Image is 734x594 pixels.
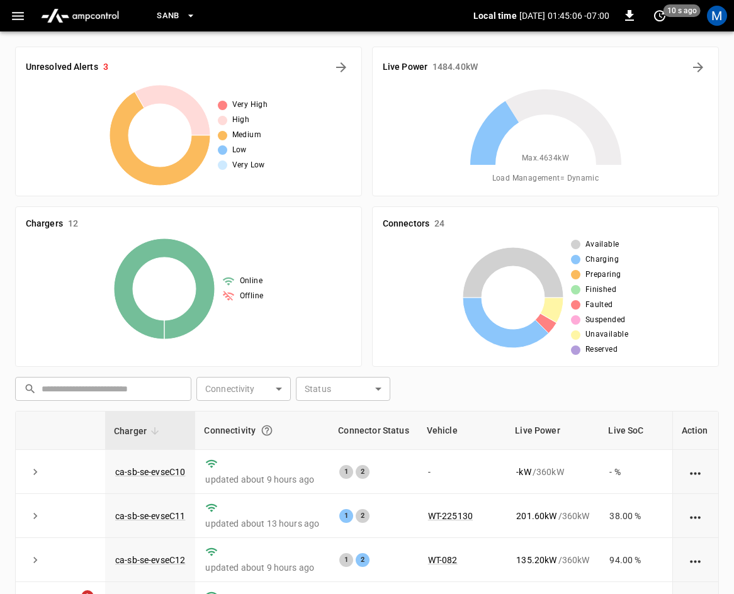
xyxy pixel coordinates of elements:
h6: 24 [434,217,444,231]
th: Vehicle [418,412,507,450]
div: action cell options [688,466,704,478]
button: SanB [152,4,201,28]
span: Charging [585,254,619,266]
span: Low [232,144,247,157]
span: High [232,114,250,126]
p: [DATE] 01:45:06 -07:00 [519,9,609,22]
span: Very Low [232,159,265,172]
button: All Alerts [331,57,351,77]
td: 38.00 % [599,494,688,538]
div: / 360 kW [516,510,589,522]
th: Action [672,412,718,450]
h6: 12 [68,217,78,231]
span: Online [240,275,263,288]
h6: Live Power [383,60,427,74]
div: Connectivity [204,419,320,442]
div: profile-icon [707,6,727,26]
h6: 3 [103,60,108,74]
td: - % [599,450,688,494]
span: 10 s ago [663,4,701,17]
h6: Connectors [383,217,429,231]
span: Reserved [585,344,618,356]
img: ampcontrol.io logo [36,4,124,28]
th: Connector Status [329,412,417,450]
p: Local time [473,9,517,22]
button: set refresh interval [650,6,670,26]
span: Finished [585,284,616,296]
a: WT-082 [428,555,458,565]
button: expand row [26,551,45,569]
div: 1 [339,509,353,523]
div: action cell options [688,554,704,566]
div: 1 [339,465,353,479]
td: - [418,450,507,494]
div: / 360 kW [516,466,589,478]
div: 2 [356,465,370,479]
p: 201.60 kW [516,510,556,522]
span: Load Management = Dynamic [492,172,599,185]
span: Medium [232,129,261,142]
div: / 360 kW [516,554,589,566]
span: Very High [232,99,268,111]
h6: Unresolved Alerts [26,60,98,74]
p: - kW [516,466,531,478]
p: 135.20 kW [516,554,556,566]
span: Unavailable [585,328,628,341]
button: expand row [26,507,45,525]
div: 1 [339,553,353,567]
th: Live SoC [599,412,688,450]
a: ca-sb-se-evseC10 [115,467,185,477]
span: SanB [157,9,179,23]
button: Connection between the charger and our software. [256,419,278,442]
p: updated about 13 hours ago [205,517,319,530]
a: ca-sb-se-evseC12 [115,555,185,565]
th: Live Power [506,412,599,450]
button: expand row [26,462,45,481]
p: updated about 9 hours ago [205,561,319,574]
span: Preparing [585,269,621,281]
span: Offline [240,290,264,303]
a: WT-225130 [428,511,473,521]
span: Max. 4634 kW [522,152,569,165]
td: 94.00 % [599,538,688,582]
div: 2 [356,553,370,567]
h6: Chargers [26,217,63,231]
span: Charger [114,423,163,439]
span: Suspended [585,314,626,327]
div: 2 [356,509,370,523]
button: Energy Overview [688,57,708,77]
h6: 1484.40 kW [432,60,478,74]
span: Faulted [585,299,613,311]
a: ca-sb-se-evseC11 [115,511,185,521]
div: action cell options [688,510,704,522]
p: updated about 9 hours ago [205,473,319,486]
span: Available [585,238,619,251]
